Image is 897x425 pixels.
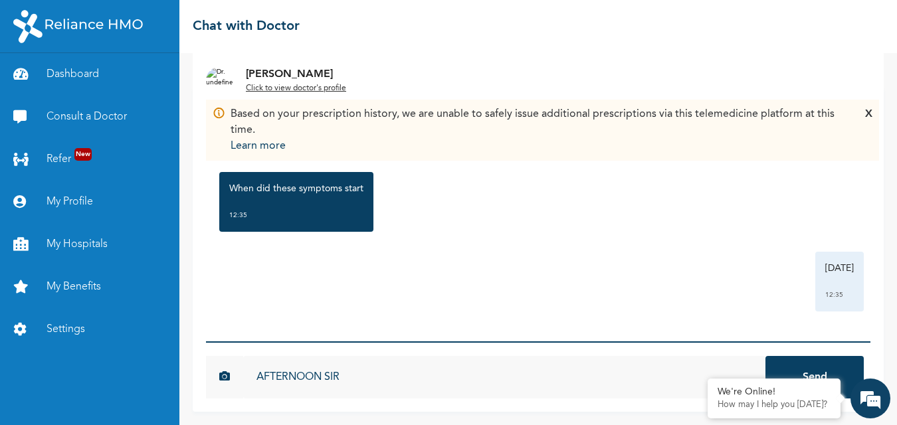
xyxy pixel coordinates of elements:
button: Send [765,356,864,398]
span: Conversation [7,379,130,388]
div: Based on your prescription history, we are unable to safely issue additional prescriptions via th... [231,106,845,154]
div: FAQs [130,356,254,397]
img: RelianceHMO's Logo [13,10,143,43]
h2: Chat with Doctor [193,17,300,37]
div: We're Online! [718,386,831,398]
input: Chat with doctor [243,356,765,398]
div: 12:35 [825,288,854,301]
span: We're online! [77,141,183,275]
img: d_794563401_company_1708531726252_794563401 [25,66,54,100]
img: Info [213,106,225,120]
p: Learn more [231,138,845,154]
img: Dr. undefined` [206,67,233,94]
p: How may I help you today? [718,400,831,410]
u: Click to view doctor's profile [246,84,346,92]
p: [PERSON_NAME] [246,66,346,82]
div: 12:35 [229,209,363,222]
div: Chat with us now [69,74,223,92]
p: When did these symptoms start [229,182,363,195]
p: [DATE] [825,262,854,275]
span: New [74,148,92,161]
textarea: Type your message and hit 'Enter' [7,309,253,356]
div: Minimize live chat window [218,7,250,39]
div: X [865,106,872,154]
